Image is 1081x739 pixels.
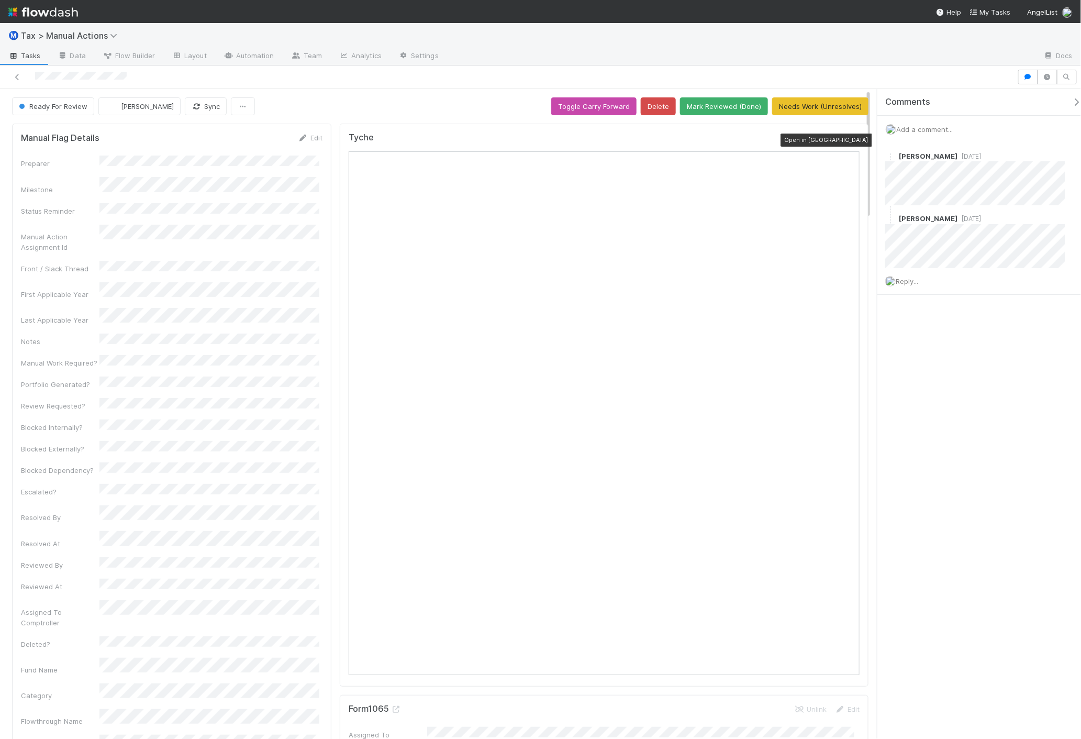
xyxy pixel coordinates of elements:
div: Preparer [21,158,99,169]
div: Deleted? [21,639,99,649]
div: Review Requested? [21,401,99,411]
img: avatar_37569647-1c78-4889-accf-88c08d42a236.png [107,101,118,112]
a: My Tasks [969,7,1011,17]
div: Category [21,690,99,701]
span: [PERSON_NAME] [899,152,957,160]
span: Flow Builder [103,50,155,61]
div: Milestone [21,184,99,195]
button: Needs Work (Unresolves) [772,97,868,115]
div: Help [936,7,961,17]
div: Notes [21,336,99,347]
div: Status Reminder [21,206,99,216]
img: avatar_711f55b7-5a46-40da-996f-bc93b6b86381.png [885,151,896,161]
div: Front / Slack Thread [21,263,99,274]
button: Mark Reviewed (Done) [680,97,768,115]
span: AngelList [1028,8,1058,16]
span: [PERSON_NAME] [899,214,957,223]
span: [DATE] [957,152,982,160]
a: Analytics [330,48,390,65]
img: avatar_55a2f090-1307-4765-93b4-f04da16234ba.png [1062,7,1073,18]
div: Manual Work Required? [21,358,99,368]
div: Manual Action Assignment Id [21,231,99,252]
div: Blocked Dependency? [21,465,99,476]
button: Delete [641,97,676,115]
span: [PERSON_NAME] [121,102,174,111]
span: Ⓜ️ [8,31,19,40]
div: Flowthrough Name [21,716,99,726]
a: Edit [298,134,322,142]
img: avatar_711f55b7-5a46-40da-996f-bc93b6b86381.png [885,214,896,224]
button: Sync [185,97,227,115]
a: Flow Builder [94,48,163,65]
img: logo-inverted-e16ddd16eac7371096b0.svg [8,3,78,21]
span: [DATE] [957,215,982,223]
button: Toggle Carry Forward [551,97,637,115]
span: Tax > Manual Actions [21,30,122,41]
h5: Tyche [349,133,374,143]
span: Comments [885,97,930,107]
img: avatar_55a2f090-1307-4765-93b4-f04da16234ba.png [886,124,896,135]
span: My Tasks [969,8,1011,16]
a: Settings [390,48,447,65]
div: Last Applicable Year [21,315,99,325]
div: Reviewed By [21,560,99,570]
h5: Form1065 [349,704,402,714]
h5: Manual Flag Details [21,133,99,144]
a: Team [283,48,330,65]
div: Resolved At [21,538,99,549]
div: Assigned To Comptroller [21,607,99,628]
div: Escalated? [21,487,99,497]
img: avatar_55a2f090-1307-4765-93b4-f04da16234ba.png [885,276,896,286]
a: Automation [215,48,283,65]
button: [PERSON_NAME] [98,97,181,115]
span: Reply... [896,277,918,285]
span: Add a comment... [896,125,953,134]
div: First Applicable Year [21,289,99,300]
a: Edit [835,705,860,713]
a: Docs [1035,48,1081,65]
div: Reviewed At [21,581,99,592]
span: Tasks [8,50,41,61]
a: Data [49,48,94,65]
div: Blocked Internally? [21,422,99,433]
a: Unlink [794,705,827,713]
div: Portfolio Generated? [21,379,99,390]
div: Fund Name [21,665,99,675]
div: Blocked Externally? [21,444,99,454]
a: Layout [163,48,215,65]
div: Resolved By [21,512,99,523]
